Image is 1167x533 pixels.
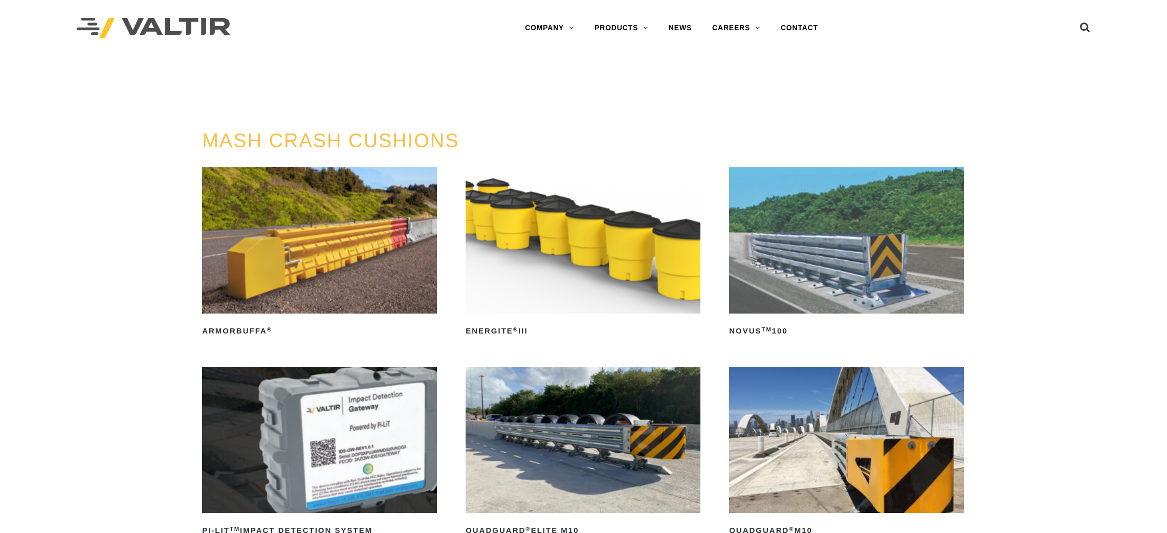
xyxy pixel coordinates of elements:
sup: ® [789,526,794,532]
a: CONTACT [770,18,828,38]
a: NOVUSTM100 [729,167,963,339]
a: ArmorBuffa® [202,167,436,339]
h2: NOVUS 100 [729,323,963,339]
a: COMPANY [515,18,584,38]
a: ENERGITE®III [466,167,700,339]
sup: ® [513,326,518,332]
a: MASH CRASH CUSHIONS [202,130,459,151]
img: Valtir [77,18,230,39]
sup: ® [267,326,272,332]
a: CAREERS [702,18,770,38]
h2: ArmorBuffa [202,323,436,339]
sup: TM [230,526,240,532]
a: PRODUCTS [584,18,658,38]
sup: TM [762,326,772,332]
h2: ENERGITE III [466,323,700,339]
sup: ® [525,526,531,532]
a: NEWS [658,18,702,38]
